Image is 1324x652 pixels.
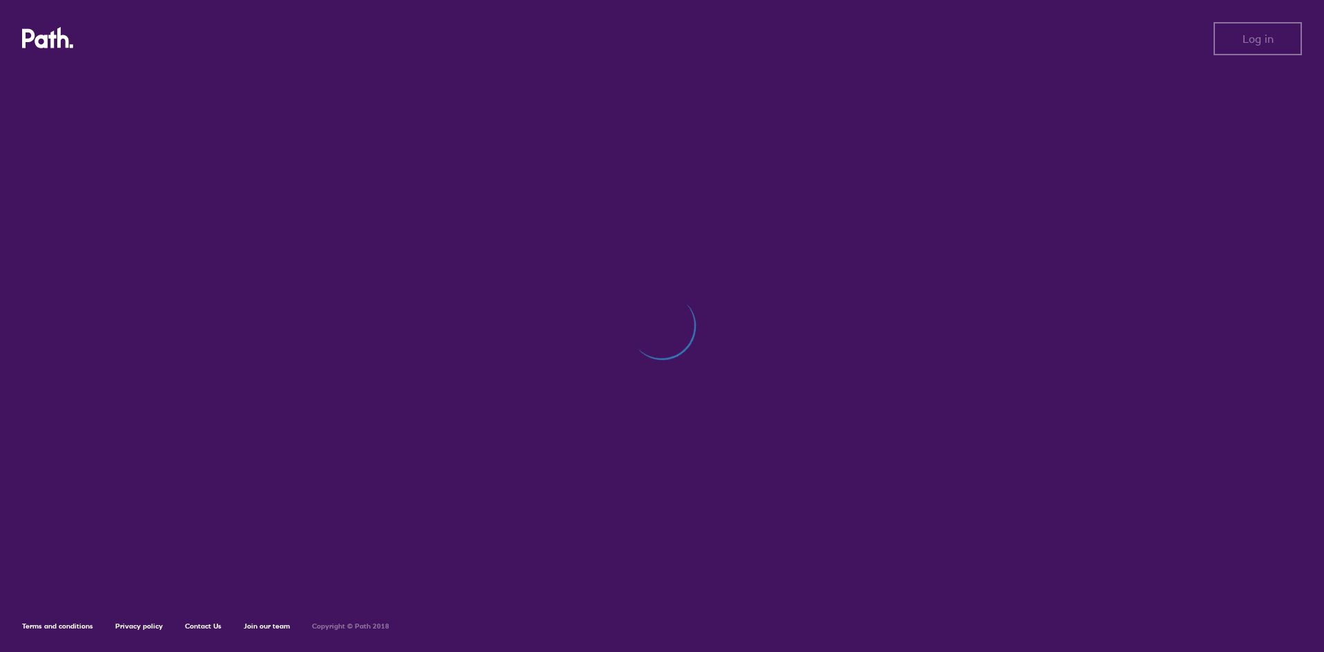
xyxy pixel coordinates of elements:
[1214,22,1302,55] button: Log in
[185,622,222,631] a: Contact Us
[22,622,93,631] a: Terms and conditions
[1243,32,1274,45] span: Log in
[312,622,389,631] h6: Copyright © Path 2018
[115,622,163,631] a: Privacy policy
[244,622,290,631] a: Join our team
